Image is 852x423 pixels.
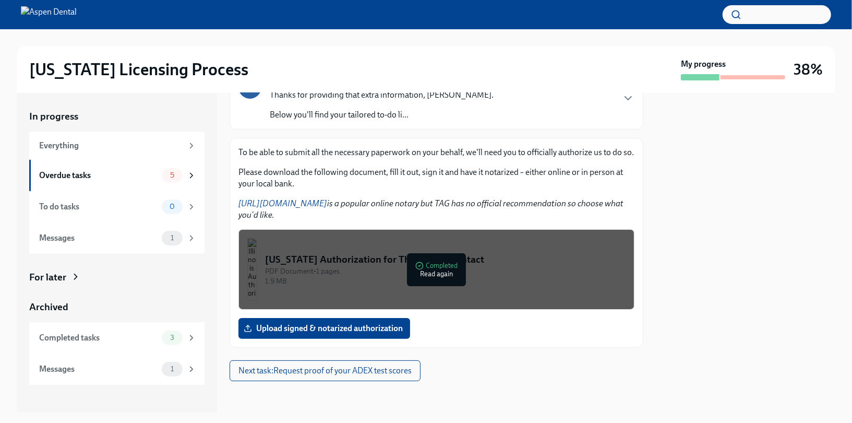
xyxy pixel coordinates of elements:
[29,271,205,284] a: For later
[39,332,158,344] div: Completed tasks
[238,198,327,208] a: [URL][DOMAIN_NAME]
[238,147,634,158] p: To be able to submit all the necessary paperwork on your behalf, we'll need you to officially aut...
[39,140,183,151] div: Everything
[164,234,180,242] span: 1
[238,167,634,190] p: Please download the following document, fill it out, sign it and have it notarized – either onlin...
[265,266,626,276] div: PDF Document • 1 pages
[163,203,181,210] span: 0
[270,109,494,121] p: Below you'll find your tailored to-do li...
[39,363,158,375] div: Messages
[681,58,726,70] strong: My progress
[230,360,421,381] button: Next task:Request proof of your ADEX test scores
[29,354,205,385] a: Messages1
[29,191,205,222] a: To do tasks0
[270,89,494,101] p: Thanks for providing that extra information, [PERSON_NAME].
[29,300,205,314] a: Archived
[29,322,205,354] a: Completed tasks3
[238,366,412,376] span: Next task : Request proof of your ADEX test scores
[246,323,403,334] span: Upload signed & notarized authorization
[247,238,257,301] img: Illinois Authorization for Third Party Contact
[794,60,823,79] h3: 38%
[39,170,158,181] div: Overdue tasks
[164,171,181,179] span: 5
[238,229,634,310] button: [US_STATE] Authorization for Third Party ContactPDF Document•1 pages1.9 MBCompletedRead again
[265,276,626,286] div: 1.9 MB
[29,160,205,191] a: Overdue tasks5
[29,222,205,254] a: Messages1
[164,365,180,373] span: 1
[238,198,623,220] em: is a popular online notary but TAG has no official recommendation so choose what you'd like.
[29,59,248,80] h2: [US_STATE] Licensing Process
[29,271,66,284] div: For later
[265,253,626,266] div: [US_STATE] Authorization for Third Party Contact
[238,318,410,339] label: Upload signed & notarized authorization
[21,6,77,23] img: Aspen Dental
[29,132,205,160] a: Everything
[39,201,158,213] div: To do tasks
[39,232,158,244] div: Messages
[29,110,205,123] a: In progress
[164,334,181,342] span: 3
